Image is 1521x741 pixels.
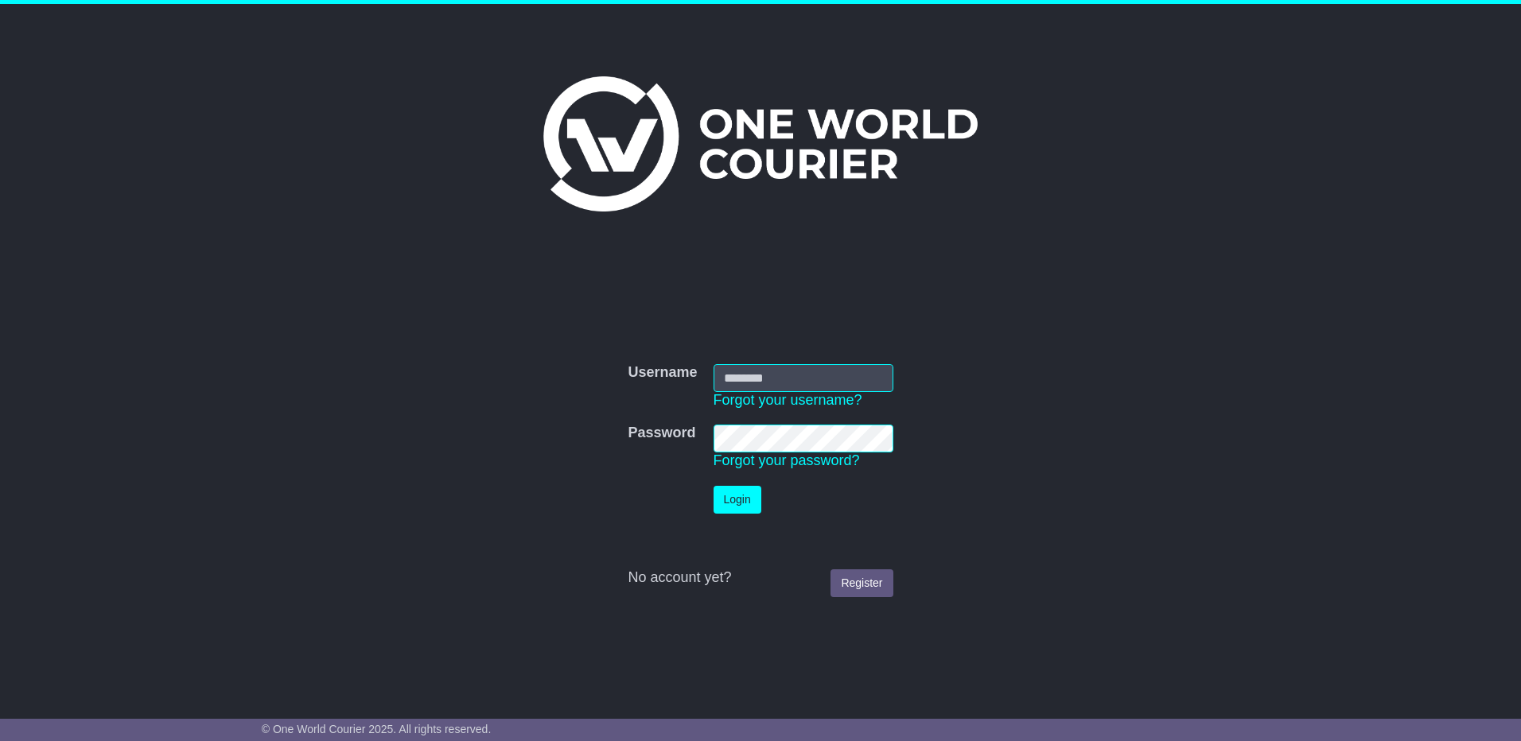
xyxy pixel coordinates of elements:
a: Register [831,569,893,597]
div: No account yet? [628,569,893,587]
label: Username [628,364,697,382]
a: Forgot your username? [714,392,862,408]
span: © One World Courier 2025. All rights reserved. [262,723,492,735]
label: Password [628,425,695,442]
img: One World [543,76,978,211]
button: Login [714,486,761,514]
a: Forgot your password? [714,452,860,468]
